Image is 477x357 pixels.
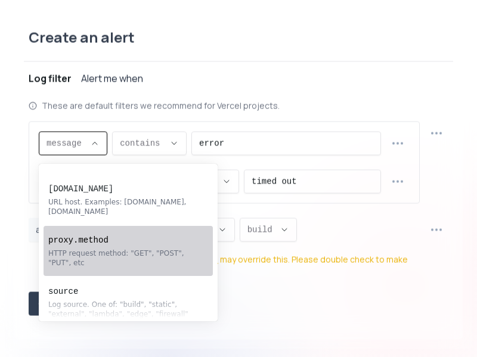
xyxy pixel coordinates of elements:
button: Joiner Select [29,218,76,241]
button: Descriptive Select [112,131,187,155]
div: Log filter [29,71,72,85]
div: Project-level may override this. Please double check to make sure! [94,253,420,277]
input: Enter text value... [252,170,373,193]
pre: proxy.method [48,234,196,246]
input: Enter text value... [199,132,373,154]
span: build [247,223,275,235]
div: These are default filters we recommend for Vercel projects. [29,100,448,111]
div: Log source. One of: "build", "static", "external", "lambda", "edge", "firewall" [48,300,196,319]
pre: source [48,285,196,297]
div: URL host. Examples: [DOMAIN_NAME], [DOMAIN_NAME] [48,197,196,216]
button: Descriptive Select [240,218,297,241]
pre: [DOMAIN_NAME] [48,183,196,195]
div: Create an alert [24,27,453,61]
span: message [47,137,85,149]
span: contains [120,137,165,149]
div: Alert me when [81,71,143,85]
button: Continue [29,291,98,315]
button: Descriptive Select [39,131,107,155]
div: HTTP request method: "GET", "POST", "PUT", etc [48,249,196,268]
span: and [36,223,55,235]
